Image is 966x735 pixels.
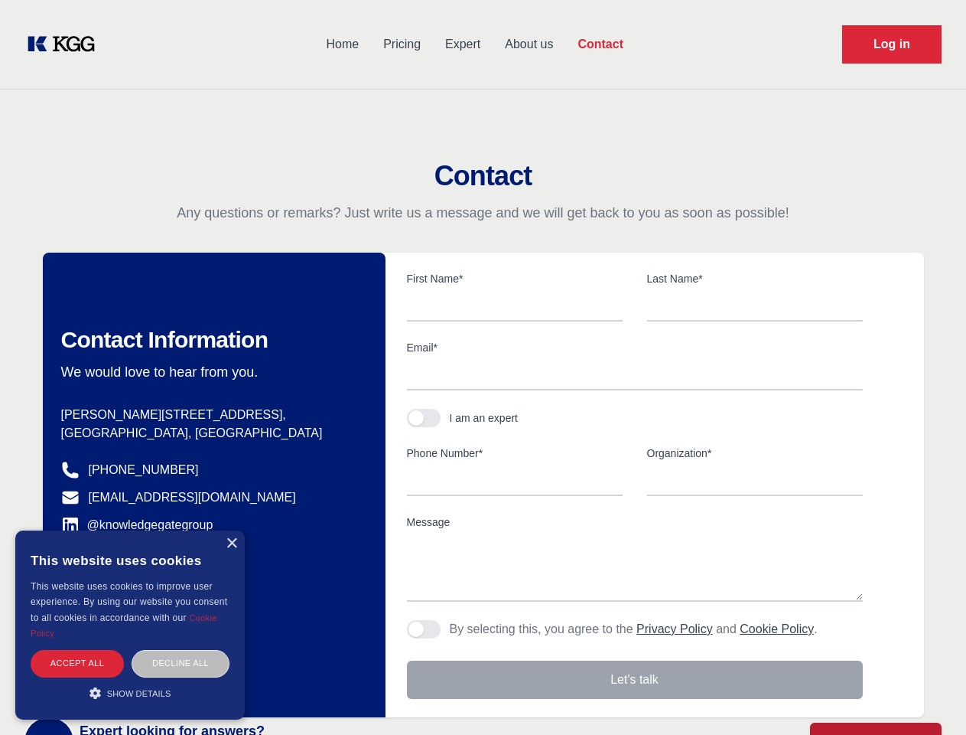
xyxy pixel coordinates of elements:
div: I am an expert [450,410,519,426]
div: Accept all [31,650,124,677]
label: First Name* [407,271,623,286]
a: Pricing [371,24,433,64]
a: Request Demo [842,25,942,64]
h2: Contact [18,161,948,191]
label: Phone Number* [407,446,623,461]
label: Email* [407,340,863,355]
p: [PERSON_NAME][STREET_ADDRESS], [61,406,361,424]
div: Decline all [132,650,229,677]
span: This website uses cookies to improve user experience. By using our website you consent to all coo... [31,581,227,623]
a: Contact [565,24,636,64]
p: We would love to hear from you. [61,363,361,381]
a: About us [493,24,565,64]
p: By selecting this, you agree to the and . [450,620,818,639]
div: This website uses cookies [31,542,229,579]
a: KOL Knowledge Platform: Talk to Key External Experts (KEE) [24,32,107,57]
label: Message [407,514,863,530]
p: Any questions or remarks? Just write us a message and we will get back to you as soon as possible! [18,204,948,222]
a: Cookie Policy [740,622,814,635]
label: Last Name* [647,271,863,286]
label: Organization* [647,446,863,461]
a: Cookie Policy [31,613,217,638]
a: Privacy Policy [636,622,713,635]
a: Expert [433,24,493,64]
button: Let's talk [407,661,863,699]
a: Home [314,24,371,64]
h2: Contact Information [61,326,361,354]
a: [EMAIL_ADDRESS][DOMAIN_NAME] [89,488,296,507]
div: Close [226,538,237,550]
p: [GEOGRAPHIC_DATA], [GEOGRAPHIC_DATA] [61,424,361,443]
a: [PHONE_NUMBER] [89,461,199,479]
span: Show details [107,689,171,698]
a: @knowledgegategroup [61,516,213,534]
div: Show details [31,685,229,701]
iframe: Chat Widget [890,661,966,735]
